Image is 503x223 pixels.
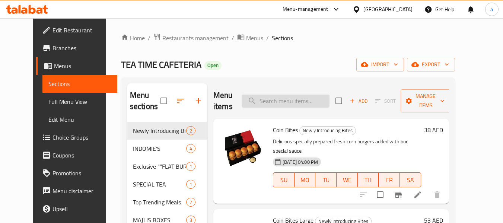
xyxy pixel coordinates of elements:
button: delete [428,186,446,204]
nav: breadcrumb [121,33,455,43]
button: SU [273,172,295,187]
span: Add item [347,95,370,107]
button: MO [295,172,316,187]
span: export [413,60,449,69]
h6: 38 AED [424,125,443,135]
span: Sort sections [172,92,190,110]
span: Newly Introducing Bites [300,126,356,135]
a: Promotions [36,164,117,182]
span: [DATE] 04:00 PM [280,159,321,166]
span: Top Trending Meals [133,198,186,207]
span: Select to update [372,187,388,203]
button: Branch-specific-item [389,186,407,204]
button: export [407,58,455,71]
a: Edit Restaurant [36,21,117,39]
span: Sections [272,34,293,42]
div: SPECIAL TEA1 [127,175,207,193]
div: items [186,126,195,135]
span: 7 [187,199,195,206]
button: SA [400,172,421,187]
span: Select section [331,93,347,109]
button: Manage items [401,89,451,112]
span: Sections [48,79,111,88]
span: SA [403,175,418,185]
span: FR [382,175,397,185]
a: Menu disclaimer [36,182,117,200]
span: Promotions [52,169,111,178]
div: items [186,162,195,171]
div: items [186,144,195,153]
button: import [356,58,404,71]
span: 4 [187,145,195,152]
h2: Menu sections [130,90,160,112]
span: Menu disclaimer [52,187,111,195]
input: search [242,95,330,108]
p: Delicious specially prepared fresh corn burgers added with our special sauce [273,137,421,156]
span: INDOMIE'S [133,144,186,153]
span: TH [361,175,376,185]
button: TH [358,172,379,187]
a: Menus [36,57,117,75]
div: items [186,198,195,207]
a: Full Menu View [42,93,117,111]
h2: Menu items [213,90,233,112]
span: Newly Introducing Bites [133,126,186,135]
span: 1 [187,181,195,188]
a: Upsell [36,200,117,218]
span: Upsell [52,204,111,213]
div: Exclusive ""FLAT BURGER""1 [127,157,207,175]
div: Menu-management [283,5,328,14]
a: Home [121,34,145,42]
span: SU [276,175,292,185]
span: Exclusive ""FLAT BURGER"" [133,162,186,171]
span: 2 [187,127,195,134]
button: Add section [190,92,207,110]
span: TU [318,175,334,185]
span: Full Menu View [48,97,111,106]
span: import [362,60,398,69]
a: Menus [237,33,263,43]
span: Select section first [370,95,401,107]
span: Edit Menu [48,115,111,124]
li: / [148,34,150,42]
a: Restaurants management [153,33,229,43]
div: items [186,180,195,189]
span: Edit Restaurant [52,26,111,35]
span: Coupons [52,151,111,160]
a: Choice Groups [36,128,117,146]
div: INDOMIE'S4 [127,140,207,157]
li: / [232,34,234,42]
span: MO [297,175,313,185]
img: Coin Bites [219,125,267,172]
span: Add [348,97,369,105]
span: Manage items [407,92,445,110]
span: SPECIAL TEA [133,180,186,189]
span: TEA TIME CAFETERIA [121,56,201,73]
span: Open [204,62,222,69]
span: Restaurants management [162,34,229,42]
span: WE [340,175,355,185]
button: Add [347,95,370,107]
span: Branches [52,44,111,52]
div: Top Trending Meals7 [127,193,207,211]
span: Select all sections [156,93,172,109]
span: 1 [187,163,195,170]
div: Newly Introducing Bites2 [127,122,207,140]
li: / [266,34,269,42]
button: WE [337,172,358,187]
span: a [490,5,493,13]
button: FR [379,172,400,187]
a: Edit menu item [413,190,422,199]
button: TU [315,172,337,187]
a: Coupons [36,146,117,164]
a: Sections [42,75,117,93]
span: Coin Bites [273,124,298,136]
span: Menus [54,61,111,70]
div: [GEOGRAPHIC_DATA] [363,5,413,13]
